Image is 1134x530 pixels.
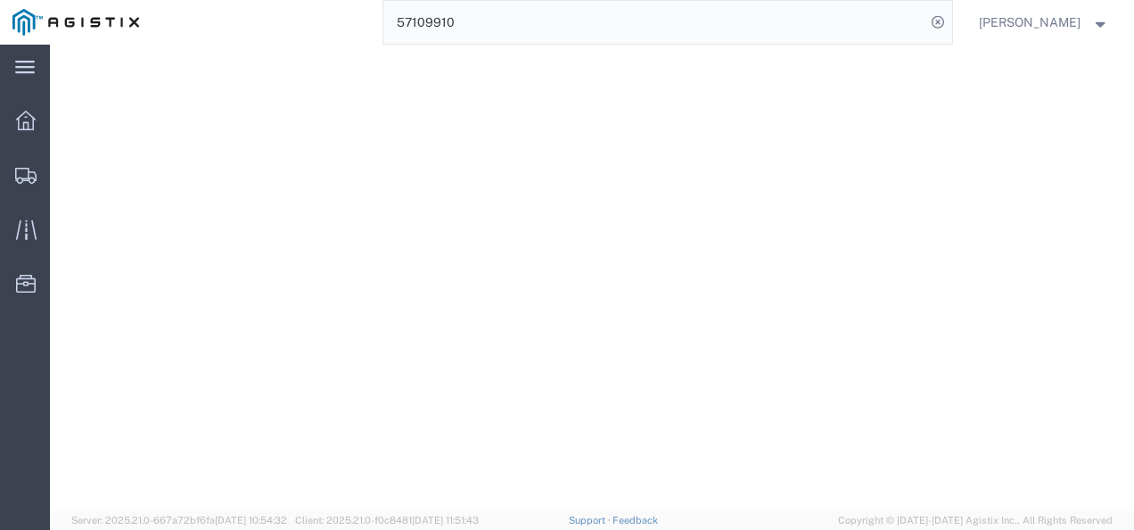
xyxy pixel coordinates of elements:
a: Feedback [612,515,658,526]
img: logo [12,9,139,36]
span: Copyright © [DATE]-[DATE] Agistix Inc., All Rights Reserved [838,513,1113,528]
span: [DATE] 11:51:43 [412,515,479,526]
iframe: FS Legacy Container [50,45,1134,511]
input: Search for shipment number, reference number [383,1,925,44]
span: Nathan Seeley [979,12,1081,32]
span: Server: 2025.21.0-667a72bf6fa [71,515,287,526]
button: [PERSON_NAME] [978,12,1110,33]
span: [DATE] 10:54:32 [215,515,287,526]
span: Client: 2025.21.0-f0c8481 [295,515,479,526]
a: Support [569,515,613,526]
